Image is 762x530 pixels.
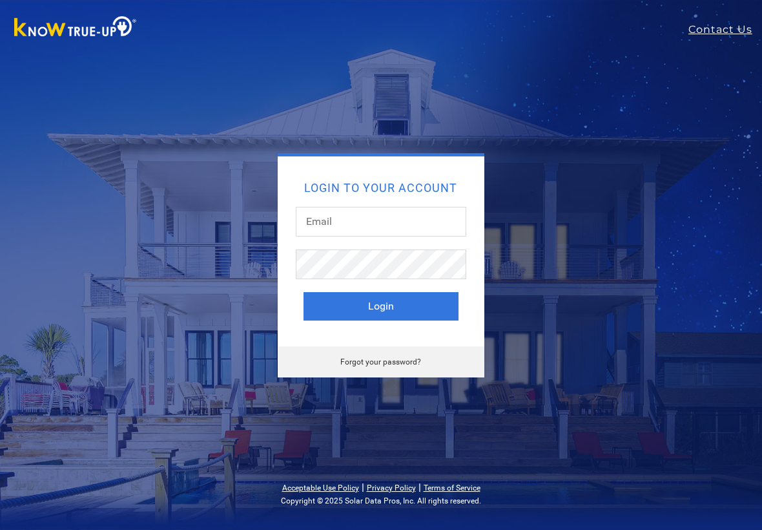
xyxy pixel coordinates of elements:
span: | [418,481,421,493]
span: | [362,481,364,493]
input: Email [296,207,466,237]
img: Know True-Up [8,14,143,43]
a: Contact Us [688,22,762,37]
a: Terms of Service [424,483,480,493]
a: Forgot your password? [340,357,421,366]
h2: Login to your account [304,182,458,194]
button: Login [304,292,458,321]
a: Privacy Policy [367,483,416,493]
a: Acceptable Use Policy [282,483,359,493]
